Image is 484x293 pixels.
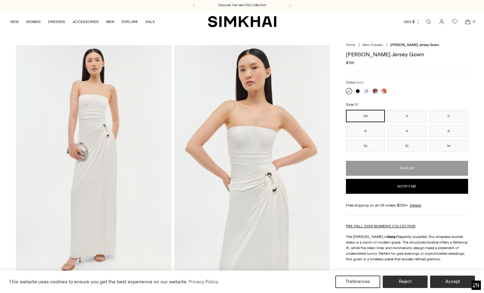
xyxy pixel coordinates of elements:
[429,140,468,152] button: 14
[346,224,415,228] a: PRE-FALL 2024 WOMEN'S COLLECTION
[16,45,172,278] img: Emma Strapless Jersey Gown
[387,110,426,122] button: 0
[429,110,468,122] button: 2
[10,15,19,29] a: NEW
[346,43,468,48] nav: breadcrumbs
[346,102,358,108] label: Size:
[383,276,428,288] button: Reject
[73,15,99,29] a: ACCESSORIES
[422,16,435,28] a: Open search modal
[346,60,354,66] span: $795
[346,43,355,47] a: Home
[387,235,396,239] strong: Ivory.
[358,43,360,48] div: /
[48,15,65,29] a: DRESSES
[122,15,138,29] a: EXPLORE
[174,45,330,278] img: Emma Strapless Jersey Gown
[346,110,385,122] button: 00
[386,43,388,48] div: /
[448,16,461,28] a: Wishlist
[346,140,385,152] button: 10
[354,103,358,107] span: 00
[435,16,448,28] a: Go to the account page
[346,52,468,57] h1: [PERSON_NAME] Jersey Gown
[208,16,276,28] a: SIMKHAI
[106,15,114,29] a: MEN
[346,234,468,262] p: The [PERSON_NAME] in Elegantly sculpted, this strapless bustier dress is a vision of modern grace...
[410,202,421,208] a: Details
[146,15,155,29] a: SALE
[188,277,219,286] a: Privacy Policy (opens in a new tab)
[335,276,380,288] button: Preferences
[429,125,468,137] button: 8
[404,15,420,29] button: USD $
[346,125,385,137] button: 4
[390,43,439,47] span: [PERSON_NAME] Jersey Gown
[356,81,363,85] span: Ivory
[346,202,468,208] div: Free shipping on all US orders $200+
[462,16,474,28] a: Open cart modal
[26,15,41,29] a: WOMEN
[387,140,426,152] button: 12
[362,43,383,47] a: Maxi Dresses
[430,276,475,288] button: Accept
[9,279,188,285] span: This website uses cookies to ensure you get the best experience on our website.
[346,80,363,86] label: Color:
[218,3,266,8] a: Discover the new Fall Collection
[387,125,426,137] button: 6
[346,179,468,194] button: Notify me
[471,19,477,24] span: 0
